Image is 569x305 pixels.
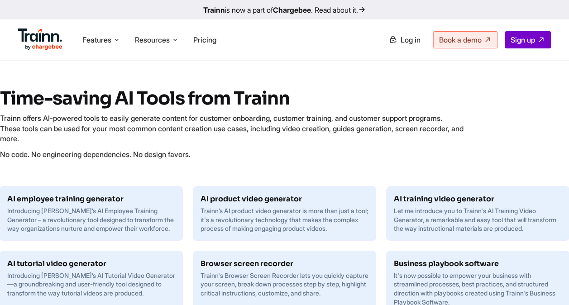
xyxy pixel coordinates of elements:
[394,206,562,233] p: Let me introduce you to Trainn's AI Training Video Generator, a remarkable and easy tool that wil...
[7,258,175,269] h6: AI tutorial video generator
[193,186,376,240] a: AI product video generator Trainn’s AI product video generator is more than just a tool; it's a r...
[193,251,376,305] a: Browser screen recorder Trainn's Browser Screen Recorder lets you quickly capture your screen, br...
[201,258,368,269] h6: Browser screen recorder
[18,29,62,50] img: Trainn Logo
[201,194,368,205] h6: AI product video generator
[201,206,368,233] p: Trainn’s AI product video generator is more than just a tool; it's a revolutionary technology tha...
[7,194,175,205] h6: AI employee training generator
[135,35,170,45] span: Resources
[511,35,535,44] span: Sign up
[383,32,426,48] a: Log in
[524,262,569,305] iframe: Chat Widget
[193,35,216,44] a: Pricing
[433,31,497,48] a: Book a demo
[273,5,311,14] b: Chargebee
[505,31,551,48] a: Sign up
[387,186,569,240] a: AI training video generator Let me introduce you to Trainn's AI Training Video Generator, a remar...
[82,35,111,45] span: Features
[394,258,562,269] h6: Business playbook software
[394,194,562,205] h6: AI training video generator
[401,35,421,44] span: Log in
[439,35,482,44] span: Book a demo
[7,271,175,298] p: Introducing [PERSON_NAME]’s AI Tutorial Video Generator—a groundbreaking and user-friendly tool d...
[203,5,225,14] b: Trainn
[201,271,368,298] p: Trainn's Browser Screen Recorder lets you quickly capture your screen, break down processes step ...
[7,206,175,233] p: Introducing [PERSON_NAME]’s AI Employee Training Generator – a revolutionary tool designed to tra...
